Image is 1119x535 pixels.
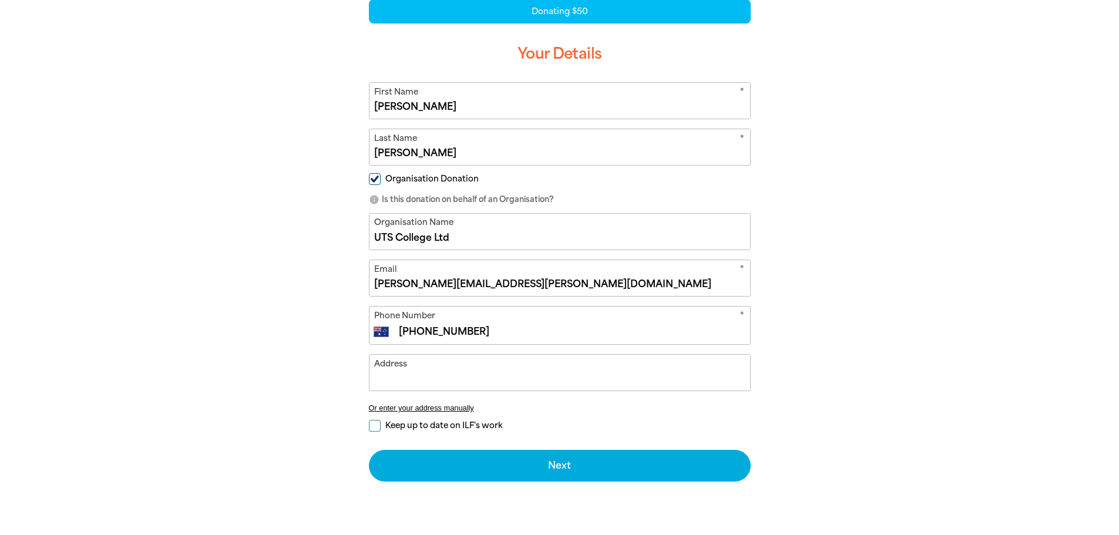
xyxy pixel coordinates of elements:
input: Organisation Donation [369,173,381,185]
i: Required [740,309,744,324]
input: Keep up to date on ILF's work [369,420,381,432]
span: Organisation Donation [385,173,479,184]
i: info [369,194,379,205]
p: Is this donation on behalf of an Organisation? [369,194,751,206]
button: Or enter your address manually [369,403,751,412]
button: Next [369,450,751,482]
span: Keep up to date on ILF's work [385,420,502,431]
h3: Your Details [369,35,751,73]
